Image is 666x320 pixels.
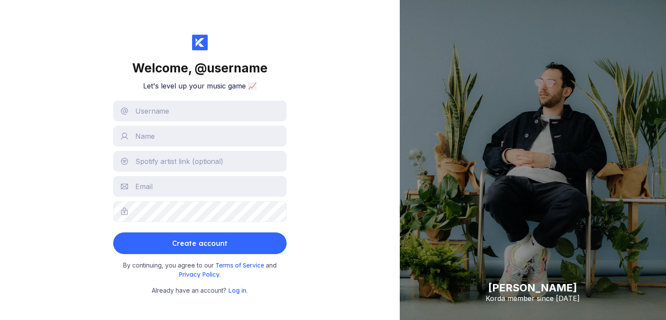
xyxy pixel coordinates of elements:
small: By continuing, you agree to our and . [118,261,282,279]
input: Username [113,101,287,121]
div: Korda member since [DATE] [486,294,580,303]
a: Log in [228,287,246,294]
button: Create account [113,232,287,254]
a: Terms of Service [215,261,266,269]
input: Email [113,176,287,197]
div: Welcome, [132,61,268,75]
span: @ [195,61,207,75]
small: Already have an account? . [152,286,248,295]
h2: Let's level up your music game 📈 [143,82,257,90]
input: Name [113,126,287,147]
div: Create account [172,235,228,252]
div: [PERSON_NAME] [486,281,580,294]
a: Privacy Policy [179,271,219,278]
input: Spotify artist link (optional) [113,151,287,172]
span: username [207,61,268,75]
